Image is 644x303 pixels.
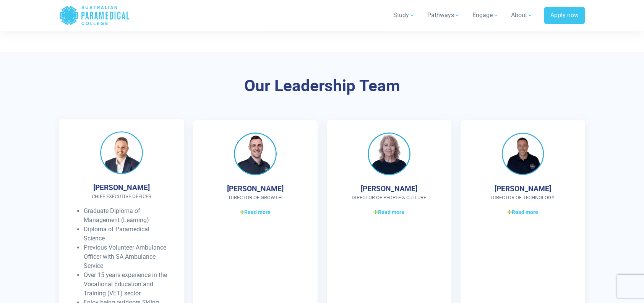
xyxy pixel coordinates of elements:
a: Study [389,5,420,26]
span: Director of Technology [473,194,573,201]
a: About [506,5,538,26]
img: Stephen Booth [234,132,277,175]
span: Read more [373,208,404,216]
li: Over 15 years experience in the Vocational Education and Training (VET) sector [84,271,172,298]
span: Director of People & Culture [339,194,439,201]
img: Kieron Mulcahy [501,132,544,175]
a: Read more [205,208,305,217]
span: Director of Growth [205,194,305,201]
a: Engage [468,5,503,26]
li: Graduate Diploma of Management (Learning) [84,206,172,225]
h4: [PERSON_NAME] [227,184,284,193]
img: Sally Metcalf [368,132,410,175]
span: CHIEF EXECUTIVE OFFICER [71,193,172,200]
h3: Our Leadership Team [99,76,546,96]
a: Read more [339,208,439,217]
a: Apply now [544,7,585,24]
li: Previous Volunteer Ambulance Officer with SA Ambulance Service [84,243,172,271]
h4: [PERSON_NAME] [495,184,551,193]
h4: [PERSON_NAME] [361,184,417,193]
span: Read more [240,208,271,216]
img: Ben Poppy [100,131,143,174]
a: Pathways [423,5,465,26]
li: Diploma of Paramedical Science [84,225,172,243]
h4: [PERSON_NAME] [93,183,150,192]
a: Read more [473,208,573,217]
span: Read more [507,208,538,216]
a: Australian Paramedical College [59,3,130,28]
